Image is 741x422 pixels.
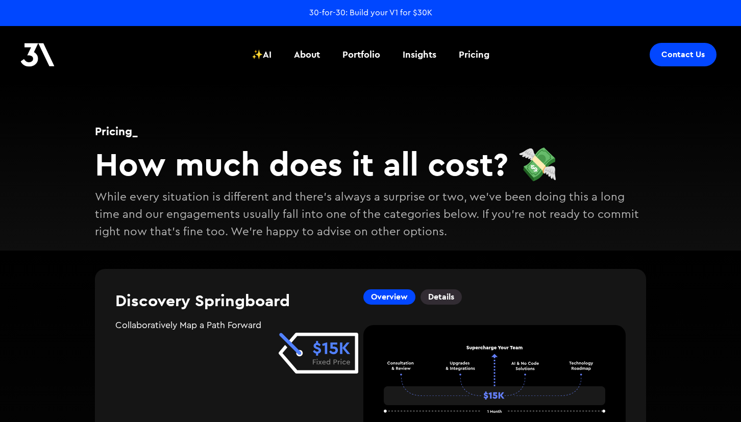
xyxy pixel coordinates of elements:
div: Portfolio [342,48,380,61]
h2: Discovery Springboard [115,292,290,309]
div: Details [428,292,454,302]
a: Contact Us [650,43,717,66]
div: About [294,48,320,61]
a: 30-for-30: Build your V1 for $30K [309,7,432,18]
a: Pricing [453,36,496,73]
a: Portfolio [336,36,386,73]
div: Overview [371,292,408,302]
div: Contact Us [661,49,705,60]
div: Insights [403,48,436,61]
h1: Pricing_ [95,123,646,139]
p: While every situation is different and there's always a surprise or two, we've been doing this a ... [95,189,646,240]
a: About [288,36,326,73]
a: ✨AI [245,36,278,73]
p: Collaboratively Map a Path Forward [115,319,350,332]
div: ✨AI [252,48,271,61]
h2: How much does it all cost? 💸 [95,144,646,184]
a: Insights [397,36,442,73]
div: Pricing [459,48,489,61]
